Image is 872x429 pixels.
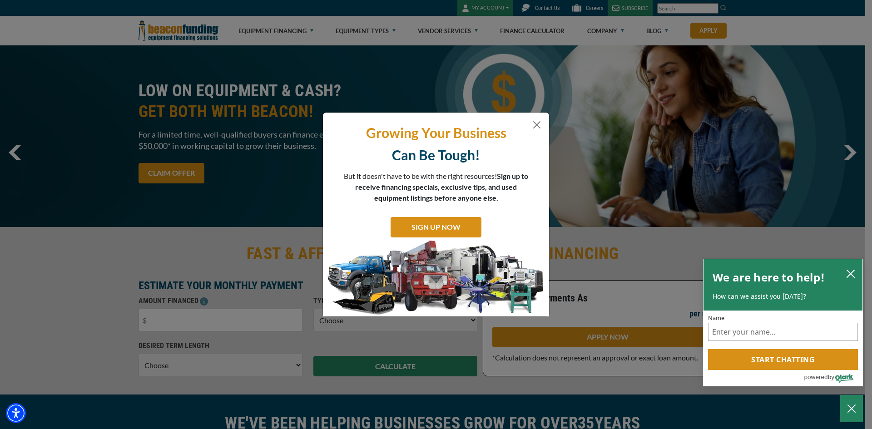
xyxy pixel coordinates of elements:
[330,146,542,164] p: Can Be Tough!
[713,292,853,301] p: How can we assist you [DATE]?
[703,259,863,387] div: olark chatbox
[804,371,827,383] span: powered
[330,124,542,142] p: Growing Your Business
[843,267,858,280] button: close chatbox
[6,403,26,423] div: Accessibility Menu
[713,268,825,286] h2: We are here to help!
[391,217,481,237] a: SIGN UP NOW
[343,171,529,203] p: But it doesn't have to be with the right resources!
[804,370,862,386] a: Powered by Olark
[708,349,858,370] button: Start chatting
[840,395,863,422] button: Close Chatbox
[708,323,858,341] input: Name
[531,119,542,130] button: Close
[708,315,858,321] label: Name
[323,240,549,317] img: subscribe-modal.jpg
[355,172,528,202] span: Sign up to receive financing specials, exclusive tips, and used equipment listings before anyone ...
[828,371,834,383] span: by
